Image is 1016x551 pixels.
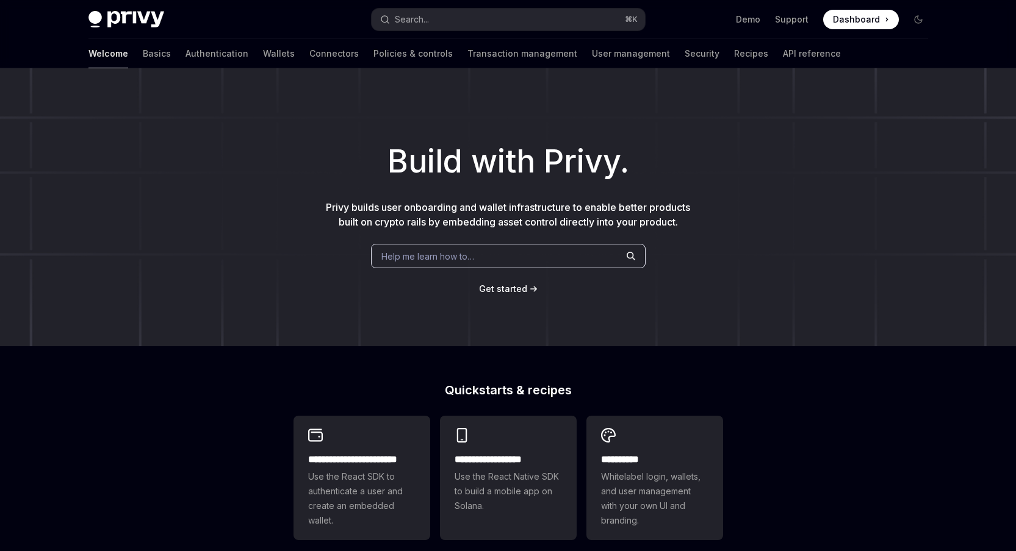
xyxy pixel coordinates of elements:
[381,250,474,263] span: Help me learn how to…
[823,10,899,29] a: Dashboard
[775,13,809,26] a: Support
[186,39,248,68] a: Authentication
[601,469,708,528] span: Whitelabel login, wallets, and user management with your own UI and branding.
[625,15,638,24] span: ⌘ K
[783,39,841,68] a: API reference
[294,384,723,396] h2: Quickstarts & recipes
[734,39,768,68] a: Recipes
[455,469,562,513] span: Use the React Native SDK to build a mobile app on Solana.
[88,11,164,28] img: dark logo
[586,416,723,540] a: **** *****Whitelabel login, wallets, and user management with your own UI and branding.
[479,283,527,295] a: Get started
[143,39,171,68] a: Basics
[909,10,928,29] button: Toggle dark mode
[309,39,359,68] a: Connectors
[395,12,429,27] div: Search...
[308,469,416,528] span: Use the React SDK to authenticate a user and create an embedded wallet.
[88,39,128,68] a: Welcome
[326,201,690,228] span: Privy builds user onboarding and wallet infrastructure to enable better products built on crypto ...
[372,9,645,30] button: Search...⌘K
[736,13,760,26] a: Demo
[479,283,527,294] span: Get started
[373,39,453,68] a: Policies & controls
[833,13,880,26] span: Dashboard
[592,39,670,68] a: User management
[263,39,295,68] a: Wallets
[685,39,719,68] a: Security
[467,39,577,68] a: Transaction management
[20,138,996,185] h1: Build with Privy.
[440,416,577,540] a: **** **** **** ***Use the React Native SDK to build a mobile app on Solana.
